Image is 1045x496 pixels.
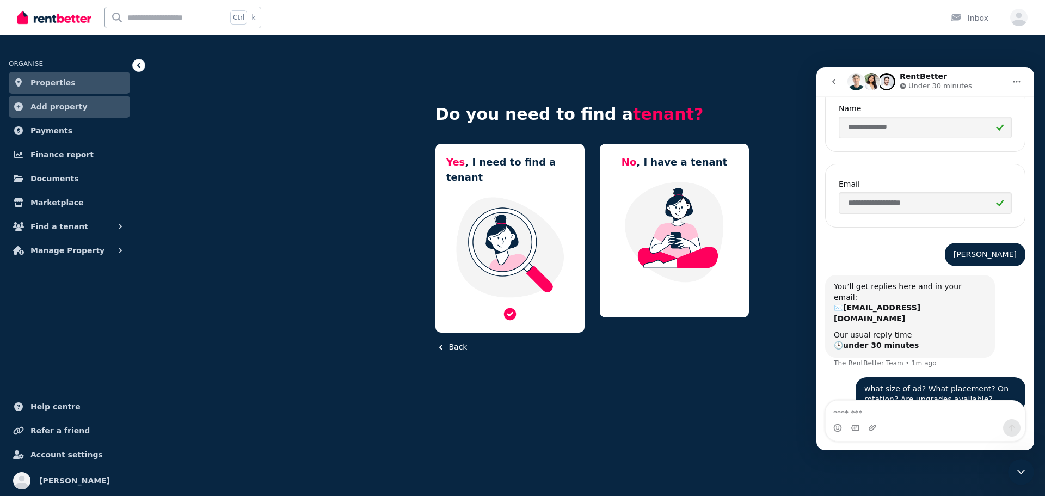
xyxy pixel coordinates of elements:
[622,156,636,168] span: No
[9,96,130,118] a: Add property
[30,220,88,233] span: Find a tenant
[251,13,255,22] span: k
[622,155,727,170] h5: , I have a tenant
[9,444,130,466] a: Account settings
[446,156,465,168] span: Yes
[9,396,130,418] a: Help centre
[446,155,574,185] h5: , I need to find a tenant
[30,124,72,137] span: Payments
[435,105,749,124] h4: Do you need to find a
[30,148,94,161] span: Finance report
[30,448,103,461] span: Account settings
[9,60,43,68] span: ORGANISE
[9,192,130,213] a: Marketplace
[9,168,130,189] a: Documents
[9,240,130,261] button: Manage Property
[816,67,1034,450] iframe: Intercom live chat
[9,144,130,166] a: Finance report
[30,400,81,413] span: Help centre
[633,105,703,124] span: tenant?
[30,196,83,209] span: Marketplace
[950,13,988,23] div: Inbox
[30,424,90,437] span: Refer a friend
[1008,459,1034,485] iframe: Intercom live chat
[9,120,130,142] a: Payments
[17,9,91,26] img: RentBetter
[435,341,467,353] button: Back
[9,420,130,442] a: Refer a friend
[446,196,574,298] img: I need a tenant
[30,76,76,89] span: Properties
[9,216,130,237] button: Find a tenant
[230,10,247,25] span: Ctrl
[30,244,104,257] span: Manage Property
[39,474,110,487] span: [PERSON_NAME]
[9,72,130,94] a: Properties
[30,172,79,185] span: Documents
[30,100,88,113] span: Add property
[611,181,738,283] img: Manage my property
